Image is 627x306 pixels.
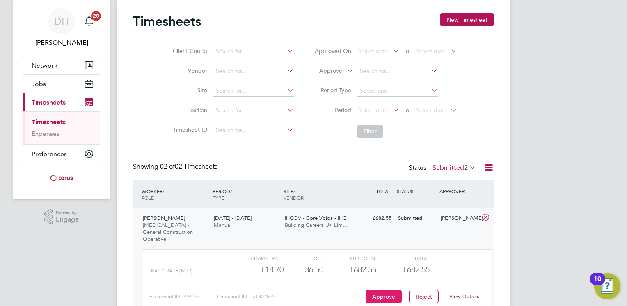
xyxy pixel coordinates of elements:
[323,263,376,276] div: £682.55
[23,38,100,48] span: Darren Hurst
[213,66,294,77] input: Search for...
[23,8,100,48] a: DH[PERSON_NAME]
[285,222,348,228] span: Building Careers UK Lim…
[142,194,154,201] span: ROLE
[284,263,323,276] div: 36.50
[56,216,79,223] span: Engage
[23,145,100,163] button: Preferences
[358,48,388,55] span: Select date
[358,107,388,114] span: Select date
[23,171,100,185] a: Go to home page
[403,265,430,274] span: £682.55
[416,48,446,55] span: Select date
[285,215,346,222] span: IHCOV - Core Voids - IHC
[160,162,217,171] span: 02 Timesheets
[594,279,601,290] div: 10
[314,47,351,55] label: Approved On
[23,56,100,74] button: Network
[81,8,97,34] a: 20
[32,80,46,88] span: Jobs
[160,162,175,171] span: 02 of
[23,75,100,93] button: Jobs
[409,290,439,303] button: Reject
[376,253,429,263] div: Total
[231,253,284,263] div: Charge rate
[133,13,201,30] h2: Timesheets
[395,212,437,225] div: Submitted
[401,105,412,115] span: To
[352,212,395,225] div: £682.55
[376,188,391,194] span: TOTAL
[449,293,479,300] a: View Details
[284,253,323,263] div: QTY
[216,290,364,303] div: Timesheet ID: TS1807899
[437,212,480,225] div: [PERSON_NAME]
[323,253,376,263] div: Sub Total
[32,98,66,106] span: Timesheets
[366,290,402,303] button: Approve
[140,184,211,205] div: WORKER
[23,111,100,144] div: Timesheets
[284,194,304,201] span: VENDOR
[314,106,351,114] label: Period
[32,62,57,69] span: Network
[133,162,219,171] div: Showing
[432,164,476,172] label: Submitted
[230,188,232,194] span: /
[307,67,344,75] label: Approver
[464,164,468,172] span: 2
[170,126,207,133] label: Timesheet ID
[395,184,437,199] div: STATUS
[214,222,231,228] span: Manual
[56,209,79,216] span: Powered by
[314,87,351,94] label: Period Type
[54,16,69,27] span: DH
[143,222,193,242] span: [MEDICAL_DATA] - General Construction Operative
[151,268,192,274] span: Basic Rate (£/HR)
[170,106,207,114] label: Position
[401,46,412,56] span: To
[170,87,207,94] label: Site
[170,67,207,74] label: Vendor
[213,194,224,201] span: TYPE
[32,150,67,158] span: Preferences
[23,93,100,111] button: Timesheets
[416,107,446,114] span: Select date
[357,125,383,138] button: Filter
[47,171,76,185] img: torus-logo-retina.png
[213,105,294,116] input: Search for...
[213,85,294,97] input: Search for...
[293,188,295,194] span: /
[32,130,59,137] a: Expenses
[32,118,66,126] a: Timesheets
[213,125,294,136] input: Search for...
[437,184,480,199] div: APPROVER
[143,215,185,222] span: [PERSON_NAME]
[170,47,207,55] label: Client Config
[44,209,79,225] a: Powered byEngage
[594,273,620,299] button: Open Resource Center, 10 new notifications
[440,13,494,26] button: New Timesheet
[281,184,352,205] div: SITE
[162,188,164,194] span: /
[91,11,101,21] span: 20
[211,184,281,205] div: PERIOD
[357,85,438,97] input: Select one
[231,263,284,276] div: £18.70
[213,46,294,57] input: Search for...
[357,66,438,77] input: Search for...
[149,290,216,303] div: Placement ID: 299477
[214,215,252,222] span: [DATE] - [DATE]
[409,162,478,174] div: Status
